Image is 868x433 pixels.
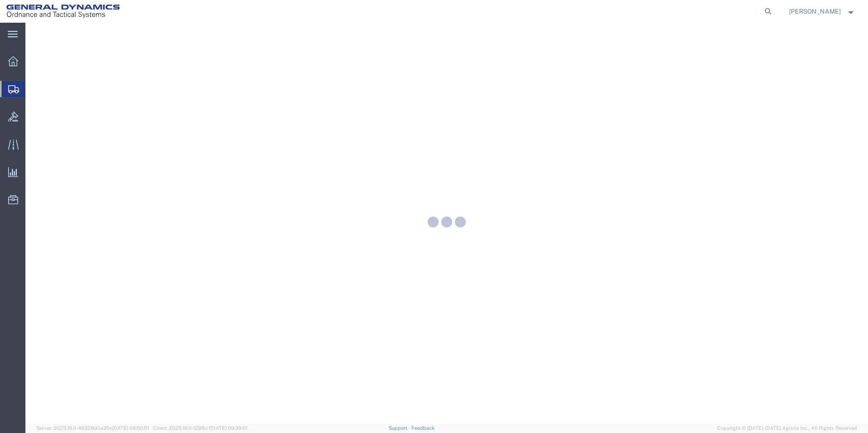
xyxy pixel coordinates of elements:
a: Feedback [411,425,434,431]
img: logo [6,5,120,18]
span: Server: 2025.19.0-49328d0a35e [36,425,149,431]
span: [DATE] 09:50:51 [112,425,149,431]
a: Support [389,425,411,431]
span: Brenda Pagan [789,6,841,16]
button: [PERSON_NAME] [789,6,856,17]
span: Client: 2025.19.0-129fbcf [153,425,247,431]
span: [DATE] 09:39:01 [211,425,247,431]
span: Copyright © [DATE]-[DATE] Agistix Inc., All Rights Reserved [717,424,857,432]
